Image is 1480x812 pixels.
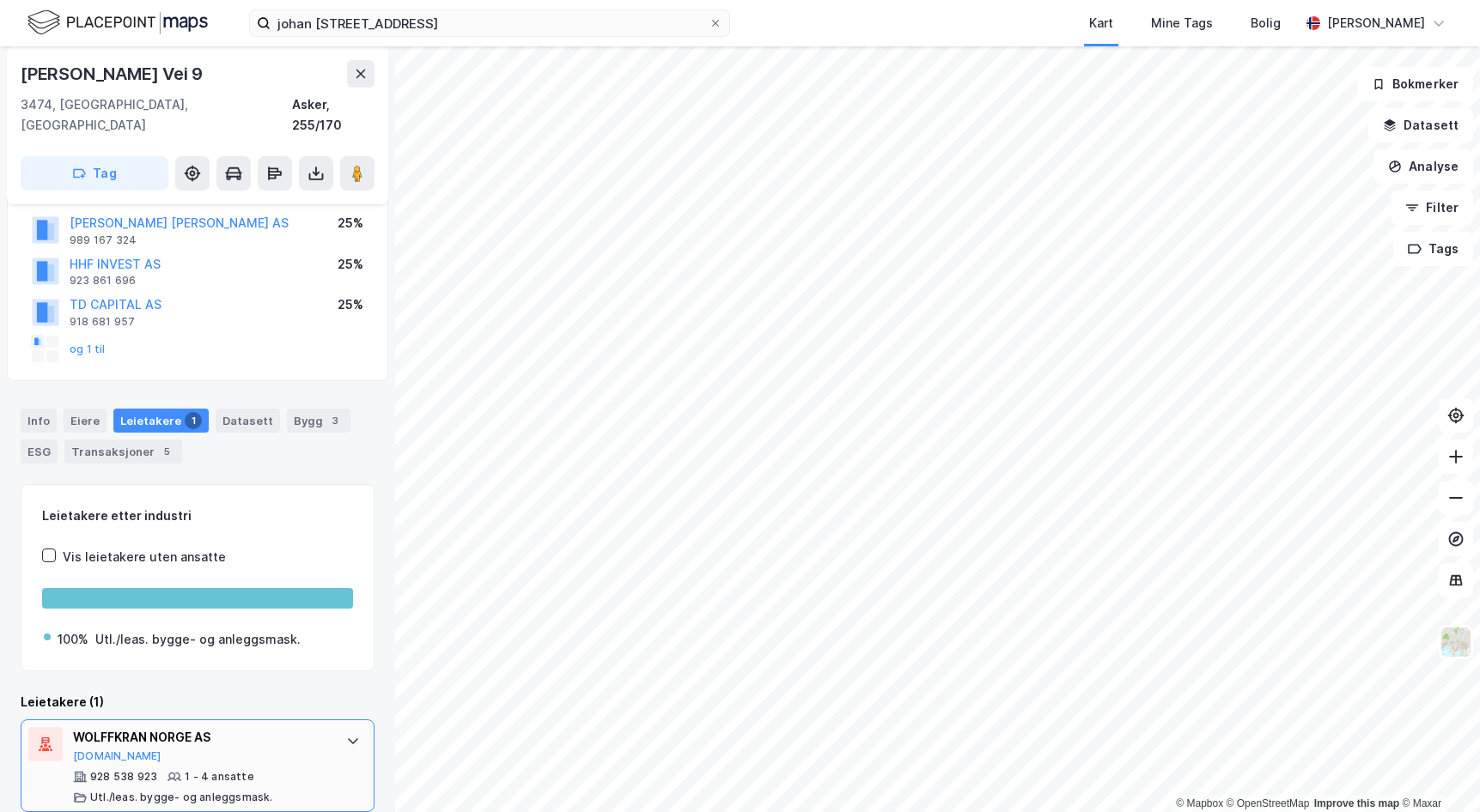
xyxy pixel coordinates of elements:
div: 25% [338,254,363,275]
div: [PERSON_NAME] Vei 9 [21,60,206,88]
button: Filter [1391,191,1473,225]
div: Mine Tags [1151,13,1213,33]
button: Analyse [1373,149,1473,184]
div: 25% [338,213,363,233]
div: Utl./leas. bygge- og anleggsmask. [90,791,273,804]
div: 928 538 923 [90,770,157,784]
div: Bygg [287,409,350,433]
div: [PERSON_NAME] [1327,13,1425,33]
div: 989 167 324 [70,233,137,247]
div: Bolig [1251,13,1281,33]
a: Mapbox [1176,797,1223,809]
button: Bokmerker [1357,67,1473,101]
div: Leietakere (1) [21,692,375,712]
div: Vis leietakere uten ansatte [63,547,226,567]
div: Utl./leas. bygge- og anleggsmask. [95,629,301,650]
div: Info [21,409,57,433]
a: OpenStreetMap [1227,797,1310,809]
button: Datasett [1368,108,1473,142]
div: Transaksjoner [64,439,182,464]
div: 5 [158,443,175,460]
a: Improve this map [1314,797,1399,809]
div: Asker, 255/170 [292,94,375,136]
div: 3474, [GEOGRAPHIC_DATA], [GEOGRAPHIC_DATA] [21,94,292,136]
div: Eiere [64,409,107,433]
button: [DOMAIN_NAME] [73,749,161,763]
div: 3 [326,412,344,429]
button: Tag [21,156,168,191]
div: Datasett [216,409,280,433]
button: Tags [1393,232,1473,266]
div: 100% [58,629,88,650]
img: Z [1440,626,1472,658]
iframe: Chat Widget [1394,730,1480,812]
div: 25% [338,294,363,315]
div: 1 [185,412,202,429]
div: ESG [21,439,58,464]
div: Leietakere [113,409,209,433]
img: logo.f888ab2527a4732fd821a326f86c7f29.svg [27,8,208,38]
div: Kart [1089,13,1113,33]
div: WOLFFKRAN NORGE AS [73,727,329,748]
div: 1 - 4 ansatte [185,770,254,784]
input: Søk på adresse, matrikkel, gårdeiere, leietakere eller personer [271,10,709,36]
div: 918 681 957 [70,315,135,329]
div: 923 861 696 [70,274,136,288]
div: Leietakere etter industri [42,506,353,526]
